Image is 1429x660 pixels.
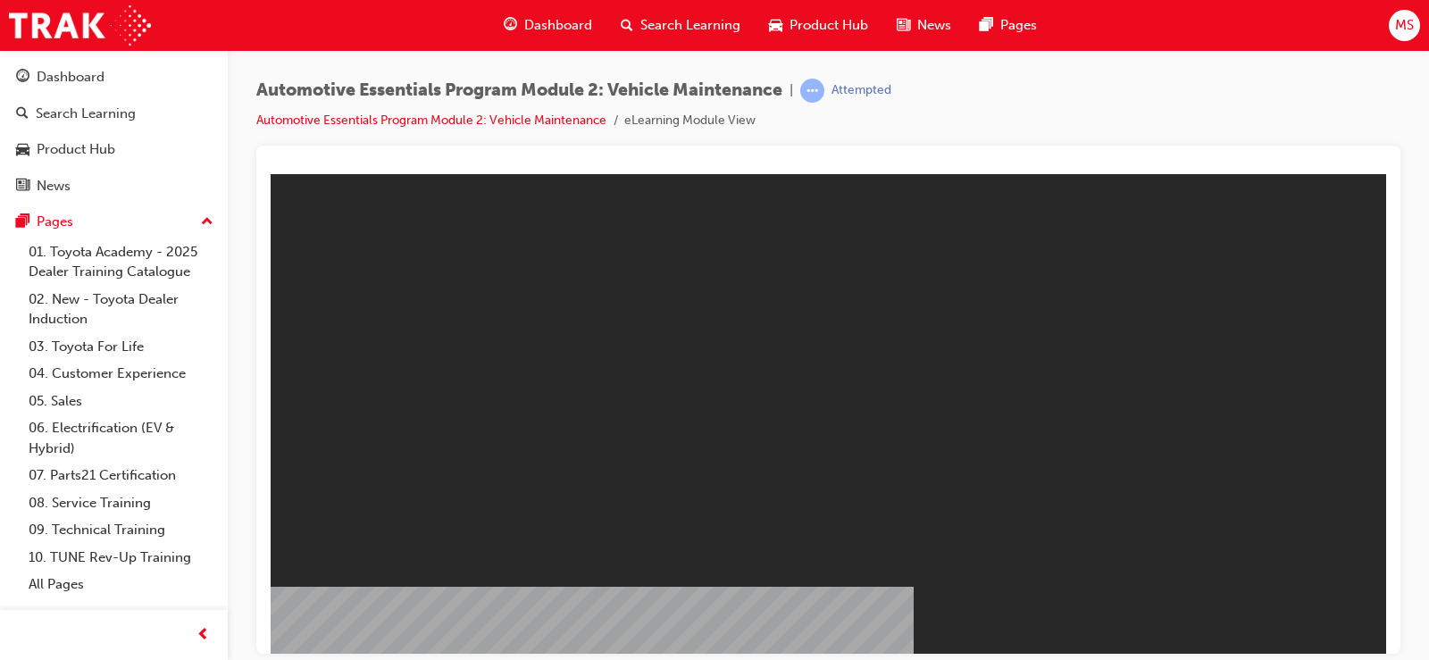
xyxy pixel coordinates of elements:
a: 07. Parts21 Certification [21,462,221,489]
span: pages-icon [980,14,993,37]
a: 03. Toyota For Life [21,333,221,361]
span: learningRecordVerb_ATTEMPT-icon [800,79,824,103]
span: MS [1395,15,1414,36]
a: 06. Electrification (EV & Hybrid) [21,414,221,462]
span: news-icon [16,179,29,195]
button: DashboardSearch LearningProduct HubNews [7,57,221,205]
li: eLearning Module View [624,111,756,131]
a: 02. New - Toyota Dealer Induction [21,286,221,333]
a: Product Hub [7,133,221,166]
a: 05. Sales [21,388,221,415]
span: news-icon [897,14,910,37]
span: car-icon [16,142,29,158]
a: Search Learning [7,97,221,130]
div: Dashboard [37,67,104,88]
span: search-icon [16,106,29,122]
span: search-icon [621,14,633,37]
a: 01. Toyota Academy - 2025 Dealer Training Catalogue [21,238,221,286]
a: news-iconNews [882,7,965,44]
span: Automotive Essentials Program Module 2: Vehicle Maintenance [256,80,782,101]
div: Pages [37,212,73,232]
span: prev-icon [196,624,210,647]
a: pages-iconPages [965,7,1051,44]
div: Attempted [831,82,891,99]
div: Product Hub [37,139,115,160]
div: Search Learning [36,104,136,124]
a: 04. Customer Experience [21,360,221,388]
img: Trak [9,5,151,46]
a: Dashboard [7,61,221,94]
span: Pages [1000,15,1037,36]
span: guage-icon [16,70,29,86]
a: News [7,170,221,203]
span: up-icon [201,211,213,234]
a: guage-iconDashboard [489,7,606,44]
span: | [790,80,793,101]
span: Dashboard [524,15,592,36]
button: Pages [7,205,221,238]
span: News [917,15,951,36]
a: search-iconSearch Learning [606,7,755,44]
a: All Pages [21,571,221,598]
span: Search Learning [640,15,740,36]
a: 10. TUNE Rev-Up Training [21,544,221,572]
div: News [37,176,71,196]
span: pages-icon [16,214,29,230]
button: MS [1389,10,1420,41]
a: car-iconProduct Hub [755,7,882,44]
a: 08. Service Training [21,489,221,517]
span: Product Hub [790,15,868,36]
span: guage-icon [504,14,517,37]
a: Automotive Essentials Program Module 2: Vehicle Maintenance [256,113,606,128]
a: 09. Technical Training [21,516,221,544]
span: car-icon [769,14,782,37]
